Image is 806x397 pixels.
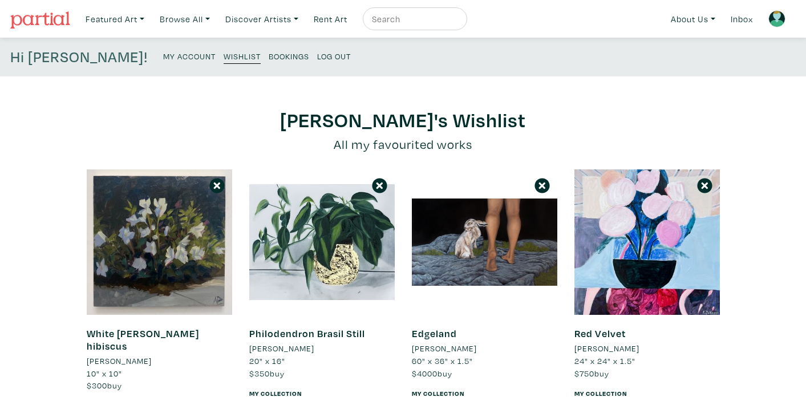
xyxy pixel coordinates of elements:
small: Log Out [317,51,351,62]
span: 60" x 36" x 1.5" [412,355,473,366]
a: [PERSON_NAME] [87,355,232,367]
small: Bookings [269,51,309,62]
small: Wishlist [224,51,261,62]
input: Search [371,12,456,26]
li: [PERSON_NAME] [249,342,314,355]
span: 20" x 16" [249,355,285,366]
span: buy [87,380,122,391]
a: Philodendron Brasil Still [249,327,365,340]
a: [PERSON_NAME] [574,342,720,355]
a: Red Velvet [574,327,626,340]
a: White [PERSON_NAME] hibiscus [87,327,199,353]
span: $300 [87,380,107,391]
span: $750 [574,368,594,379]
a: Featured Art [80,7,149,31]
a: Inbox [726,7,758,31]
img: avatar.png [768,10,785,27]
li: [PERSON_NAME] [412,342,477,355]
a: [PERSON_NAME] [249,342,395,355]
a: [PERSON_NAME] [412,342,557,355]
small: My Account [163,51,216,62]
p: All my favourited works [87,135,720,154]
a: My Account [163,48,216,63]
a: Bookings [269,48,309,63]
a: Browse All [155,7,215,31]
span: buy [249,368,285,379]
span: buy [574,368,609,379]
a: Rent Art [309,7,353,31]
span: 24" x 24" x 1.5" [574,355,635,366]
span: $4000 [412,368,438,379]
span: $350 [249,368,270,379]
a: Log Out [317,48,351,63]
a: Wishlist [224,48,261,64]
a: Edgeland [412,327,457,340]
h4: Hi [PERSON_NAME]! [10,48,148,66]
li: [PERSON_NAME] [574,342,639,355]
a: About Us [666,7,720,31]
li: [PERSON_NAME] [87,355,152,367]
span: buy [412,368,452,379]
h2: [PERSON_NAME]'s Wishlist [87,107,720,132]
a: Discover Artists [220,7,303,31]
span: 10" x 10" [87,368,122,379]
